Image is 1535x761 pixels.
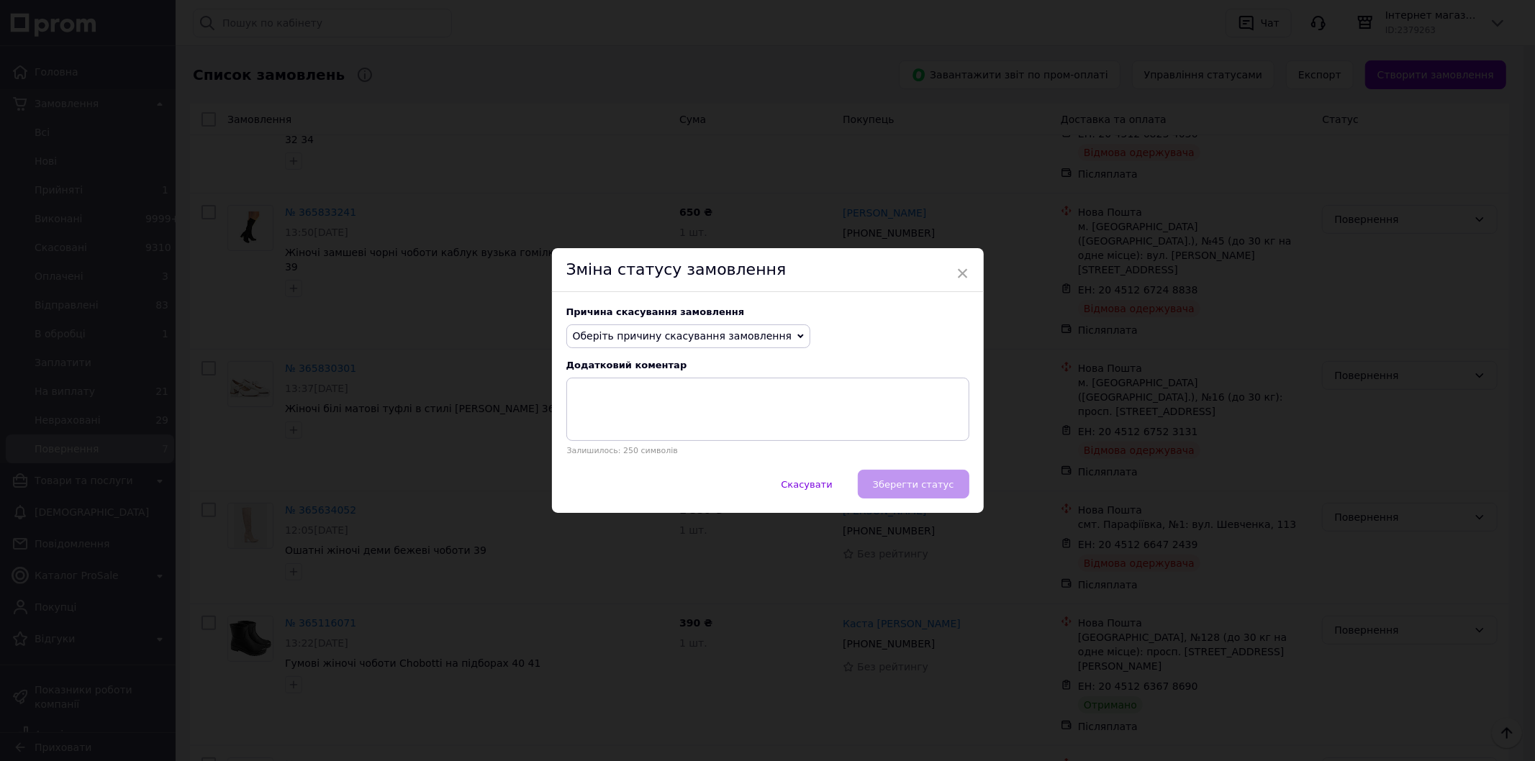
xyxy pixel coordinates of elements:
[956,261,969,286] span: ×
[573,330,792,342] span: Оберіть причину скасування замовлення
[566,446,969,455] p: Залишилось: 250 символів
[552,248,984,292] div: Зміна статусу замовлення
[781,479,832,490] span: Скасувати
[566,360,969,370] div: Додатковий коментар
[766,470,847,498] button: Скасувати
[566,306,969,317] div: Причина скасування замовлення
